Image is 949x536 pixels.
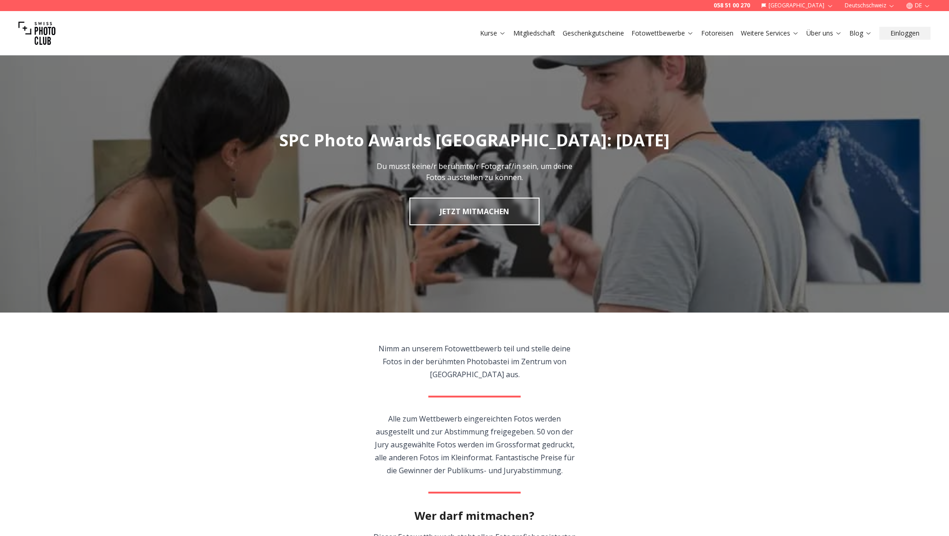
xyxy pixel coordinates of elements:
[480,29,506,38] a: Kurse
[701,29,733,38] a: Fotoreisen
[741,29,799,38] a: Weitere Services
[737,27,803,40] button: Weitere Services
[510,27,559,40] button: Mitgliedschaft
[879,27,931,40] button: Einloggen
[409,198,540,225] a: JETZT MITMACHEN
[414,508,535,523] h2: Wer darf mitmachen?
[631,29,694,38] a: Fotowettbewerbe
[697,27,737,40] button: Fotoreisen
[369,412,580,477] p: Alle zum Wettbewerb eingereichten Fotos werden ausgestellt und zur Abstimmung freigegeben. 50 von...
[369,342,580,381] p: Nimm an unserem Fotowettbewerb teil und stelle deine Fotos in der berühmten Photobastei im Zentru...
[628,27,697,40] button: Fotowettbewerbe
[714,2,750,9] a: 058 51 00 270
[18,15,55,52] img: Swiss photo club
[849,29,872,38] a: Blog
[371,161,578,183] p: Du musst keine/r berühmte/r Fotograf/in sein, um deine Fotos ausstellen zu können.
[846,27,876,40] button: Blog
[806,29,842,38] a: Über uns
[563,29,624,38] a: Geschenkgutscheine
[513,29,555,38] a: Mitgliedschaft
[803,27,846,40] button: Über uns
[476,27,510,40] button: Kurse
[559,27,628,40] button: Geschenkgutscheine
